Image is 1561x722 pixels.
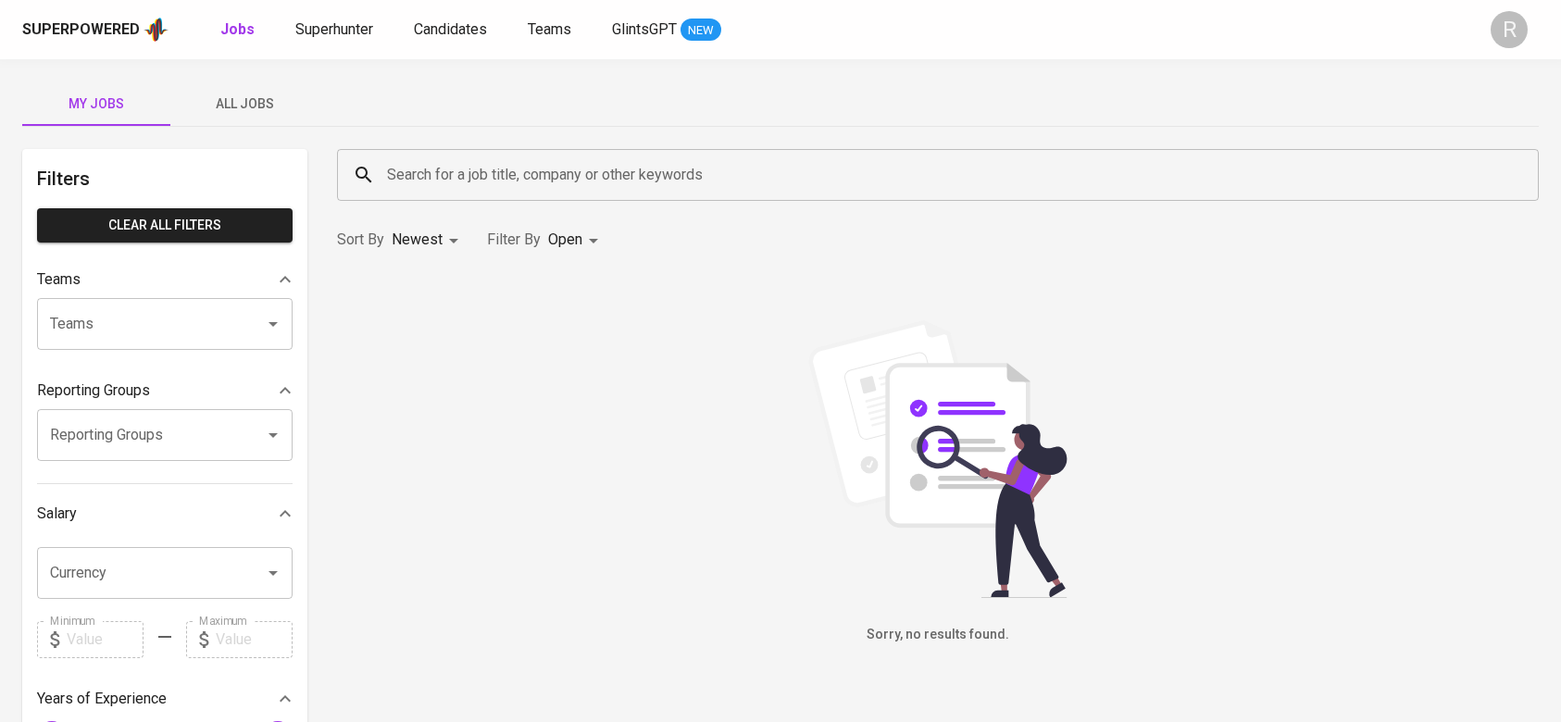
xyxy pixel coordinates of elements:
h6: Sorry, no results found. [337,625,1539,645]
p: Years of Experience [37,688,167,710]
input: Value [67,621,144,658]
span: Open [548,230,582,248]
span: All Jobs [181,93,307,116]
button: Open [260,422,286,448]
p: Newest [392,229,443,251]
b: Jobs [220,20,255,38]
a: GlintsGPT NEW [612,19,721,42]
p: Sort By [337,229,384,251]
span: Candidates [414,20,487,38]
div: Superpowered [22,19,140,41]
span: GlintsGPT [612,20,677,38]
div: Teams [37,261,293,298]
div: Newest [392,223,465,257]
button: Open [260,560,286,586]
div: Salary [37,495,293,532]
span: NEW [681,21,721,40]
h6: Filters [37,164,293,193]
p: Teams [37,268,81,291]
p: Filter By [487,229,541,251]
div: Years of Experience [37,680,293,717]
input: Value [216,621,293,658]
a: Candidates [414,19,491,42]
span: My Jobs [33,93,159,116]
span: Superhunter [295,20,373,38]
span: Teams [528,20,571,38]
div: R [1491,11,1528,48]
a: Superhunter [295,19,377,42]
img: file_searching.svg [799,320,1077,598]
a: Superpoweredapp logo [22,16,169,44]
img: app logo [144,16,169,44]
div: Open [548,223,605,257]
div: Reporting Groups [37,372,293,409]
p: Reporting Groups [37,380,150,402]
a: Teams [528,19,575,42]
span: Clear All filters [52,214,278,237]
a: Jobs [220,19,258,42]
p: Salary [37,503,77,525]
button: Open [260,311,286,337]
button: Clear All filters [37,208,293,243]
